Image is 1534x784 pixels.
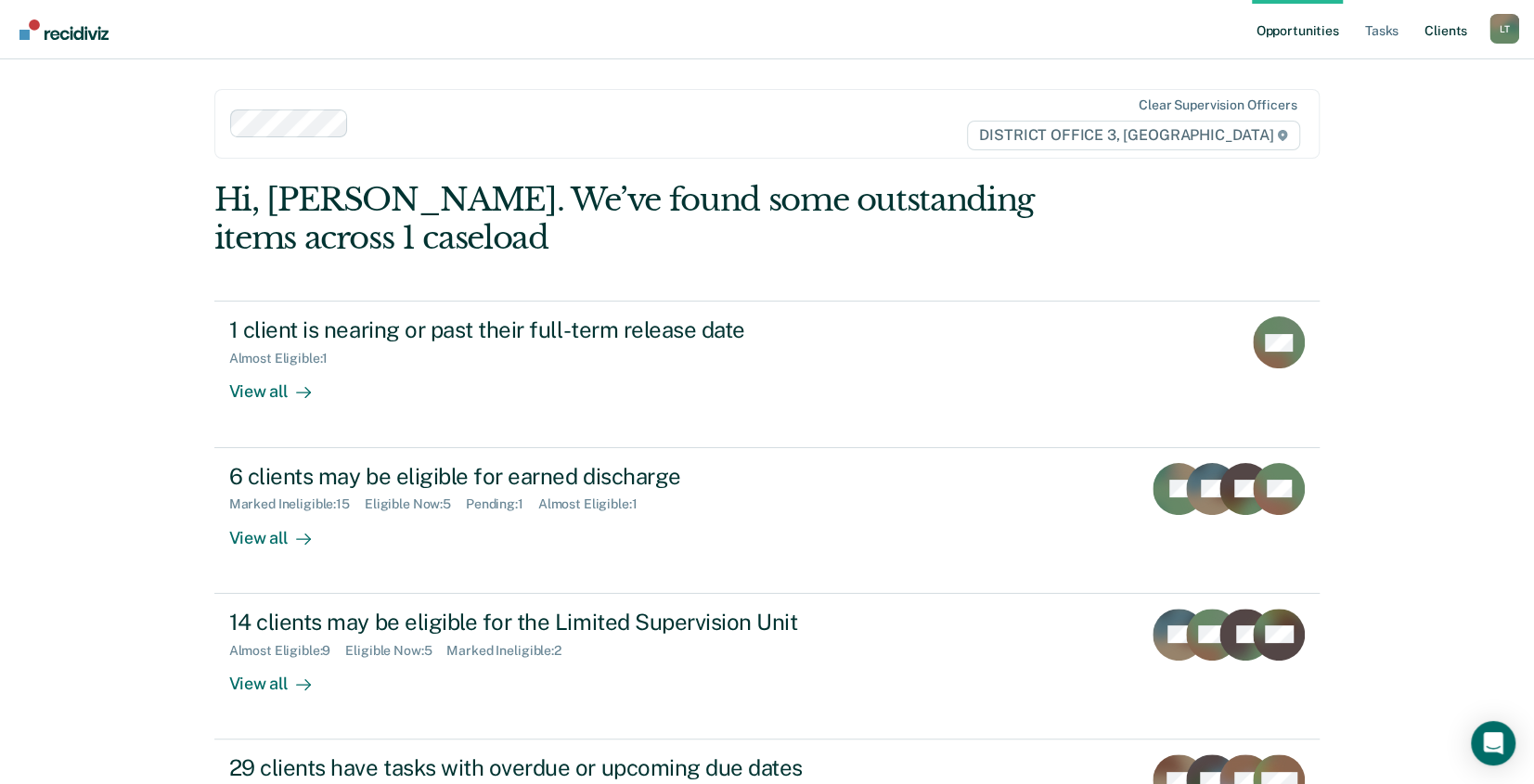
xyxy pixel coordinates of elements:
[345,643,446,659] div: Eligible Now : 5
[538,496,652,512] div: Almost Eligible : 1
[229,316,881,343] div: 1 client is nearing or past their full-term release date
[214,448,1321,594] a: 6 clients may be eligible for earned dischargeMarked Ineligible:15Eligible Now:5Pending:1Almost E...
[214,301,1321,447] a: 1 client is nearing or past their full-term release dateAlmost Eligible:1View all
[1471,721,1515,765] div: Open Intercom Messenger
[229,496,365,512] div: Marked Ineligible : 15
[1489,14,1519,44] div: L T
[229,512,333,548] div: View all
[229,643,346,659] div: Almost Eligible : 9
[365,496,466,512] div: Eligible Now : 5
[214,594,1321,739] a: 14 clients may be eligible for the Limited Supervision UnitAlmost Eligible:9Eligible Now:5Marked ...
[466,496,538,512] div: Pending : 1
[229,351,343,366] div: Almost Eligible : 1
[229,754,881,781] div: 29 clients have tasks with overdue or upcoming due dates
[229,609,881,636] div: 14 clients may be eligible for the Limited Supervision Unit
[446,643,575,659] div: Marked Ineligible : 2
[229,463,881,490] div: 6 clients may be eligible for earned discharge
[1139,97,1296,113] div: Clear supervision officers
[1489,14,1519,44] button: Profile dropdown button
[229,658,333,694] div: View all
[214,181,1099,257] div: Hi, [PERSON_NAME]. We’ve found some outstanding items across 1 caseload
[967,121,1300,150] span: DISTRICT OFFICE 3, [GEOGRAPHIC_DATA]
[229,366,333,403] div: View all
[19,19,109,40] img: Recidiviz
